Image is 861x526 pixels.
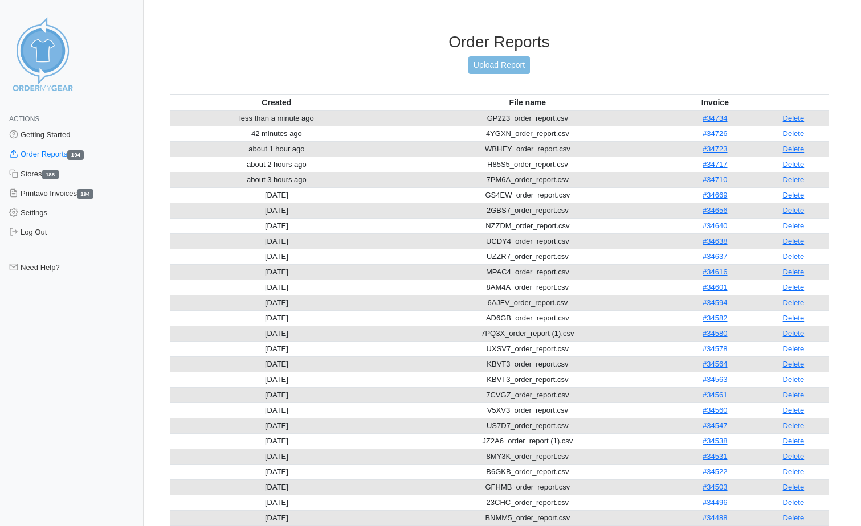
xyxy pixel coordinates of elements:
[783,268,805,276] a: Delete
[703,452,727,461] a: #34531
[703,375,727,384] a: #34563
[170,433,383,449] td: [DATE]
[383,479,672,495] td: GFHMB_order_report.csv
[703,252,727,261] a: #34637
[9,115,39,123] span: Actions
[703,206,727,215] a: #34656
[170,341,383,356] td: [DATE]
[783,145,805,153] a: Delete
[783,114,805,122] a: Delete
[383,418,672,433] td: US7D7_order_report.csv
[703,344,727,353] a: #34578
[383,233,672,249] td: UCDY4_order_report.csv
[170,280,383,295] td: [DATE]
[170,387,383,402] td: [DATE]
[170,110,383,126] td: less than a minute ago
[170,402,383,418] td: [DATE]
[383,110,672,126] td: GP223_order_report.csv
[383,341,672,356] td: UXSV7_order_report.csv
[170,218,383,233] td: [DATE]
[783,421,805,430] a: Delete
[383,387,672,402] td: 7CVGZ_order_report.csv
[383,402,672,418] td: V5XV3_order_report.csv
[703,391,727,399] a: #34561
[170,126,383,141] td: 42 minutes ago
[783,467,805,476] a: Delete
[383,433,672,449] td: JZ2A6_order_report (1).csv
[383,449,672,464] td: 8MY3K_order_report.csv
[783,252,805,261] a: Delete
[783,437,805,445] a: Delete
[783,175,805,184] a: Delete
[67,150,84,160] span: 194
[703,360,727,368] a: #34564
[703,314,727,322] a: #34582
[383,372,672,387] td: KBVT3_order_report.csv
[783,329,805,338] a: Delete
[383,295,672,310] td: 6AJFV_order_report.csv
[170,495,383,510] td: [DATE]
[703,406,727,414] a: #34560
[783,452,805,461] a: Delete
[783,160,805,169] a: Delete
[383,264,672,280] td: MPAC4_order_report.csv
[383,94,672,110] th: File name
[783,483,805,491] a: Delete
[703,421,727,430] a: #34547
[672,94,758,110] th: Invoice
[383,218,672,233] td: NZZDM_order_report.csv
[170,510,383,525] td: [DATE]
[703,191,727,199] a: #34669
[170,356,383,372] td: [DATE]
[783,191,805,199] a: Delete
[383,187,672,203] td: GS4EW_order_report.csv
[703,129,727,138] a: #34726
[703,175,727,184] a: #34710
[383,510,672,525] td: BNMM5_order_report.csv
[170,479,383,495] td: [DATE]
[170,32,829,52] h3: Order Reports
[783,283,805,291] a: Delete
[703,160,727,169] a: #34717
[783,237,805,245] a: Delete
[170,141,383,157] td: about 1 hour ago
[383,356,672,372] td: KBVT3_order_report.csv
[383,126,672,141] td: 4YGXN_order_report.csv
[383,310,672,326] td: AD6GB_order_report.csv
[170,94,383,110] th: Created
[383,157,672,172] td: H85S5_order_report.csv
[170,418,383,433] td: [DATE]
[383,249,672,264] td: UZZR7_order_report.csv
[703,283,727,291] a: #34601
[170,326,383,341] td: [DATE]
[783,221,805,230] a: Delete
[170,172,383,187] td: about 3 hours ago
[703,467,727,476] a: #34522
[170,187,383,203] td: [DATE]
[783,406,805,414] a: Delete
[170,264,383,280] td: [DATE]
[703,221,727,230] a: #34640
[170,449,383,464] td: [DATE]
[170,310,383,326] td: [DATE]
[170,157,383,172] td: about 2 hours ago
[783,391,805,399] a: Delete
[170,464,383,479] td: [DATE]
[383,172,672,187] td: 7PM6A_order_report.csv
[170,233,383,249] td: [DATE]
[77,189,93,199] span: 194
[783,498,805,507] a: Delete
[783,298,805,307] a: Delete
[783,344,805,353] a: Delete
[783,360,805,368] a: Delete
[703,498,727,507] a: #34496
[383,280,672,295] td: 8AM4A_order_report.csv
[383,495,672,510] td: 23CHC_order_report.csv
[703,483,727,491] a: #34503
[783,375,805,384] a: Delete
[383,141,672,157] td: WBHEY_order_report.csv
[783,513,805,522] a: Delete
[783,129,805,138] a: Delete
[703,329,727,338] a: #34580
[170,295,383,310] td: [DATE]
